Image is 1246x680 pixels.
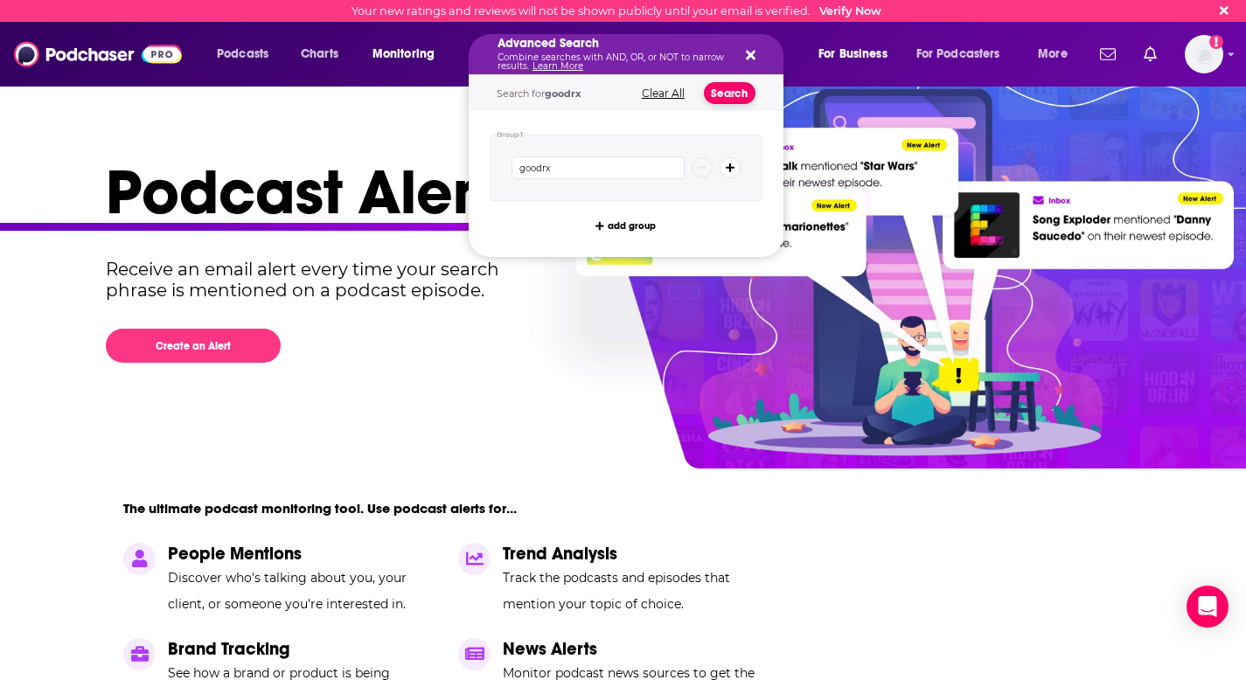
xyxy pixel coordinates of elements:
[819,4,881,17] a: Verify Now
[806,40,909,68] button: open menu
[352,4,881,17] div: Your new ratings and reviews will not be shown publicly until your email is verified.
[205,40,291,68] button: open menu
[168,565,437,617] p: Discover who's talking about you, your client, or someone you're interested in.
[1185,35,1223,73] button: Show profile menu
[1026,40,1089,68] button: open menu
[590,215,661,236] button: add group
[301,42,338,66] span: Charts
[360,40,457,68] button: open menu
[503,638,772,660] p: News Alerts
[503,565,772,617] p: Track the podcasts and episodes that mention your topic of choice.
[916,42,1000,66] span: For Podcasters
[1185,35,1223,73] img: User Profile
[1187,586,1229,628] div: Open Intercom Messenger
[217,42,268,66] span: Podcasts
[106,329,281,363] button: Create an Alert
[704,82,755,104] button: Search
[106,154,1127,231] h1: Podcast Alerts
[14,38,182,71] img: Podchaser - Follow, Share and Rate Podcasts
[512,156,685,179] input: Type a keyword or phrase...
[818,42,888,66] span: For Business
[905,40,1026,68] button: open menu
[498,38,727,50] h5: Advanced Search
[497,87,581,100] span: Search for
[106,259,532,301] p: Receive an email alert every time your search phrase is mentioned on a podcast episode.
[608,221,656,231] span: add group
[498,53,727,71] p: Combine searches with AND, OR, or NOT to narrow results.
[168,638,437,660] p: Brand Tracking
[123,500,517,517] p: The ultimate podcast monitoring tool. Use podcast alerts for...
[168,543,437,565] p: People Mentions
[1093,39,1123,69] a: Show notifications dropdown
[497,131,524,139] h4: Group 1
[485,34,800,74] div: Search podcasts, credits, & more...
[1038,42,1068,66] span: More
[533,60,583,72] a: Learn More
[503,543,772,565] p: Trend Analysis
[289,40,349,68] a: Charts
[1137,39,1164,69] a: Show notifications dropdown
[545,87,581,100] span: goodrx
[637,87,690,100] button: Clear All
[372,42,435,66] span: Monitoring
[1185,35,1223,73] span: Logged in as lucyneubeck
[1209,35,1223,49] svg: Email not verified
